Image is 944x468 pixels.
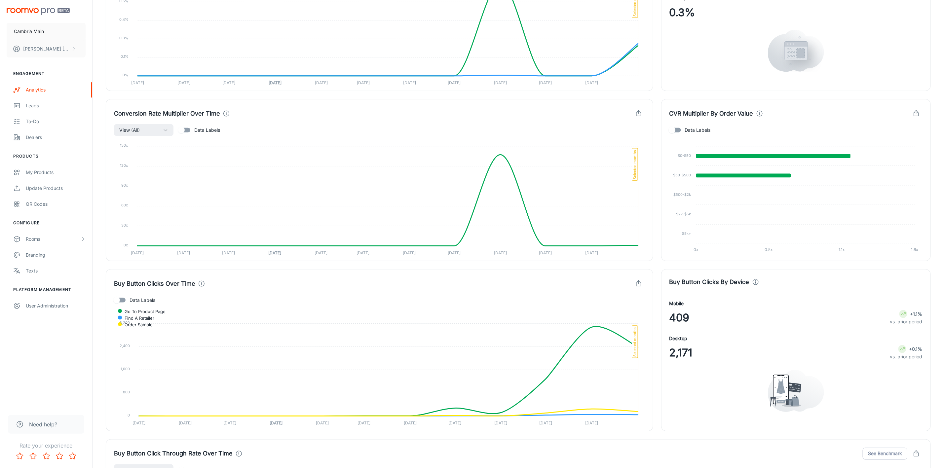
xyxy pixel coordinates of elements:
strong: +1.1% [910,311,923,317]
tspan: [DATE] [269,80,282,85]
tspan: [DATE] [585,250,598,255]
tspan: $500-$2k [673,193,691,197]
p: vs. prior period [890,318,923,325]
span: 0.3% [669,5,695,20]
tspan: 0% [123,73,129,78]
button: [PERSON_NAME] [PERSON_NAME] [7,40,86,57]
tspan: 1.6x [911,247,918,252]
span: Need help? [29,420,57,428]
tspan: 3,200 [120,320,130,325]
h4: Mobile [669,300,684,307]
tspan: 0.5x [765,247,773,252]
tspan: 0.4% [119,18,129,22]
tspan: 0.3% [119,36,129,41]
h4: CVR Multiplier By Order Value [669,109,753,118]
span: 2,171 [669,345,693,361]
p: Rate your experience [5,442,87,450]
div: Dealers [26,134,86,141]
tspan: 150x [120,143,128,148]
tspan: [DATE] [404,420,417,425]
span: Data Labels [130,297,155,304]
tspan: [DATE] [222,80,235,85]
tspan: [DATE] [357,80,370,85]
tspan: [DATE] [585,420,598,425]
tspan: [DATE] [223,420,236,425]
tspan: 0 [128,413,130,417]
tspan: 90x [121,183,128,188]
div: To-do [26,118,86,125]
span: 409 [669,310,690,326]
tspan: 0x [694,247,699,252]
tspan: [DATE] [315,250,327,255]
span: Go To Product Page [120,308,166,314]
div: My Products [26,169,86,176]
tspan: 2,400 [120,343,130,348]
div: Texts [26,267,86,274]
tspan: 1,600 [121,367,130,371]
tspan: $2k-$5k [676,212,691,217]
tspan: [DATE] [448,420,461,425]
span: Order sample [120,322,153,328]
tspan: [DATE] [539,420,552,425]
h4: Conversion Rate Multiplier Over Time [114,109,220,118]
tspan: [DATE] [585,80,598,85]
tspan: 120x [120,163,128,168]
div: Leads [26,102,86,109]
span: Data Labels [685,126,711,134]
tspan: 30x [121,223,128,228]
tspan: [DATE] [268,250,281,255]
tspan: [DATE] [131,250,144,255]
button: Rate 1 star [13,450,26,463]
button: Rate 3 star [40,450,53,463]
tspan: [DATE] [357,250,369,255]
tspan: [DATE] [494,250,507,255]
tspan: [DATE] [403,250,416,255]
strong: +0.1% [909,346,923,352]
tspan: [DATE] [448,80,461,85]
tspan: 800 [123,390,130,394]
tspan: [DATE] [448,250,461,255]
img: Roomvo PRO Beta [7,8,70,15]
tspan: [DATE] [222,250,235,255]
button: Rate 5 star [66,450,79,463]
span: View (All) [119,126,140,134]
button: Rate 2 star [26,450,40,463]
p: [PERSON_NAME] [PERSON_NAME] [23,45,70,53]
p: Cambria Main [14,28,44,35]
tspan: [DATE] [403,80,416,85]
button: View (All) [114,124,173,136]
tspan: 0.1% [121,54,129,59]
div: Analytics [26,86,86,93]
div: User Administration [26,302,86,309]
tspan: [DATE] [177,250,190,255]
img: shopping.svg [768,370,824,412]
button: See Benchmark [863,448,907,460]
p: vs. prior period [890,353,923,360]
tspan: [DATE] [270,420,283,425]
h4: Buy Button Clicks Over Time [114,279,195,288]
tspan: [DATE] [177,80,190,85]
tspan: 1.1x [839,247,845,252]
tspan: [DATE] [316,420,329,425]
h4: Buy Button Click Through Rate Over Time [114,449,233,458]
div: QR Codes [26,200,86,208]
tspan: [DATE] [539,250,552,255]
tspan: [DATE] [132,420,145,425]
tspan: 0x [124,243,128,248]
tspan: [DATE] [495,420,508,425]
span: Data Labels [194,126,220,134]
button: Cambria Main [7,23,86,40]
tspan: [DATE] [315,80,328,85]
tspan: $5k+ [682,232,691,236]
h4: Buy Button Clicks By Device [669,277,749,287]
tspan: [DATE] [131,80,144,85]
tspan: [DATE] [358,420,370,425]
span: Find a retailer [120,315,154,321]
button: Rate 4 star [53,450,66,463]
tspan: [DATE] [494,80,507,85]
div: Update Products [26,185,86,192]
tspan: $0-$50 [678,153,691,158]
tspan: 60x [121,203,128,208]
div: Rooms [26,235,80,243]
img: views.svg [768,30,824,72]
